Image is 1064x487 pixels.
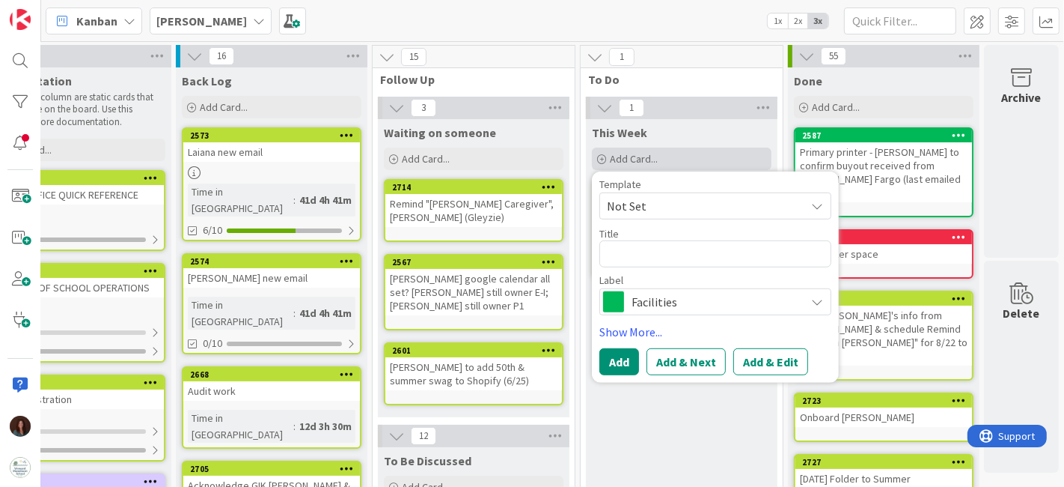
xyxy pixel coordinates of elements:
span: : [293,305,296,321]
a: 2668Audit workTime in [GEOGRAPHIC_DATA]:12d 3h 30m [182,366,361,449]
input: Quick Filter... [844,7,956,34]
img: RF [10,416,31,437]
div: 2573 [183,129,360,142]
div: 2587Primary printer - [PERSON_NAME] to confirm buyout received from [PERSON_NAME] Fargo (last ema... [795,129,972,202]
span: Add Card... [200,100,248,114]
a: 2708Fill Toddler space [794,229,973,279]
div: 2567 [385,255,562,269]
div: 12d 3h 30m [296,418,355,435]
div: 2574[PERSON_NAME] new email [183,255,360,288]
span: 16 [209,47,234,65]
span: 15 [401,48,426,66]
div: Onboard [PERSON_NAME] [795,408,972,427]
span: To Be Discussed [384,453,471,468]
a: 2573Laiana new emailTime in [GEOGRAPHIC_DATA]:41d 4h 41m6/10 [182,127,361,241]
span: Add Card... [610,152,658,166]
img: avatar [10,457,31,478]
div: 2714Remind "[PERSON_NAME] Caregiver", [PERSON_NAME] (Gleyzie) [385,181,562,227]
div: 2567 [392,257,562,267]
span: 6/10 [203,223,222,238]
span: Support [31,2,68,20]
div: 2574 [190,256,360,267]
span: Add Card... [402,152,450,166]
a: 2567[PERSON_NAME] google calendar all set? [PERSON_NAME] still owner E-I; [PERSON_NAME] still own... [384,254,563,330]
button: Add & Next [646,348,726,375]
a: 2601[PERSON_NAME] to add 50th & summer swag to Shopify (6/25) [384,342,563,405]
div: Audit work [183,381,360,401]
div: 2587 [795,129,972,142]
a: 2724Get [PERSON_NAME]'s info from [PERSON_NAME] & schedule Remind "Welcom [PERSON_NAME]" for 8/22... [794,291,973,381]
div: 2724 [802,294,972,304]
div: 2708 [802,232,972,243]
label: Title [599,227,619,241]
div: Archive [1002,88,1042,106]
div: Delete [1003,304,1040,322]
div: 2601 [392,345,562,356]
a: 2574[PERSON_NAME] new emailTime in [GEOGRAPHIC_DATA]:41d 4h 41m0/10 [182,253,361,354]
span: Template [599,179,641,190]
div: Time in [GEOGRAPHIC_DATA] [188,410,293,443]
div: 2601 [385,344,562,357]
div: 2668 [183,368,360,381]
div: 2705 [183,462,360,476]
div: 2587 [802,130,972,141]
div: 2705 [190,464,360,474]
div: 2714 [385,181,562,194]
span: This Week [592,125,647,140]
span: 0/10 [203,336,222,351]
div: Time in [GEOGRAPHIC_DATA] [188,184,293,217]
b: [PERSON_NAME] [156,13,247,28]
div: 2708 [795,231,972,244]
span: 55 [821,47,846,65]
span: 2x [788,13,808,28]
div: [PERSON_NAME] to add 50th & summer swag to Shopify (6/25) [385,357,562,390]
div: Fill Toddler space [795,244,972,264]
span: Kanban [76,12,117,30]
div: Laiana new email [183,142,360,162]
div: 2573Laiana new email [183,129,360,162]
img: Visit kanbanzone.com [10,9,31,30]
div: 2567[PERSON_NAME] google calendar all set? [PERSON_NAME] still owner E-I; [PERSON_NAME] still own... [385,255,562,315]
a: 2587Primary printer - [PERSON_NAME] to confirm buyout received from [PERSON_NAME] Fargo (last ema... [794,127,973,217]
div: [PERSON_NAME] google calendar all set? [PERSON_NAME] still owner E-I; [PERSON_NAME] still owner P1 [385,269,562,315]
span: Add Card... [812,100,860,114]
div: 2574 [183,255,360,268]
span: 1 [609,48,635,66]
a: 2714Remind "[PERSON_NAME] Caregiver", [PERSON_NAME] (Gleyzie) [384,179,563,242]
span: 12 [411,427,436,445]
span: Waiting on someone [384,125,496,140]
span: 3x [808,13,828,28]
div: 2727 [802,457,972,468]
div: Remind "[PERSON_NAME] Caregiver", [PERSON_NAME] (Gleyzie) [385,194,562,227]
span: 1x [768,13,788,28]
div: 41d 4h 41m [296,305,355,321]
span: 1 [619,99,644,117]
span: Label [599,275,623,285]
div: 2573 [190,130,360,141]
span: Not Set [607,196,794,216]
span: : [293,192,296,208]
div: 2714 [392,182,562,193]
div: 2723 [802,396,972,406]
div: 2727 [795,456,972,469]
span: Done [794,73,822,88]
a: Show More... [599,323,831,341]
div: [PERSON_NAME] new email [183,268,360,288]
div: 2724Get [PERSON_NAME]'s info from [PERSON_NAME] & schedule Remind "Welcom [PERSON_NAME]" for 8/22... [795,292,972,366]
span: Facilities [632,291,798,312]
span: : [293,418,296,435]
div: 2601[PERSON_NAME] to add 50th & summer swag to Shopify (6/25) [385,344,562,390]
div: Primary printer - [PERSON_NAME] to confirm buyout received from [PERSON_NAME] Fargo (last emailed... [795,142,972,202]
div: 2724 [795,292,972,306]
span: Back Log [182,73,232,88]
a: 2723Onboard [PERSON_NAME] [794,393,973,442]
button: Add [599,348,639,375]
span: To Do [588,72,764,87]
div: 2723 [795,394,972,408]
div: Time in [GEOGRAPHIC_DATA] [188,297,293,330]
div: Get [PERSON_NAME]'s info from [PERSON_NAME] & schedule Remind "Welcom [PERSON_NAME]" for 8/22 to ... [795,306,972,366]
div: 2668 [190,369,360,380]
span: Follow Up [380,72,556,87]
div: 2668Audit work [183,368,360,401]
button: Add & Edit [733,348,808,375]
